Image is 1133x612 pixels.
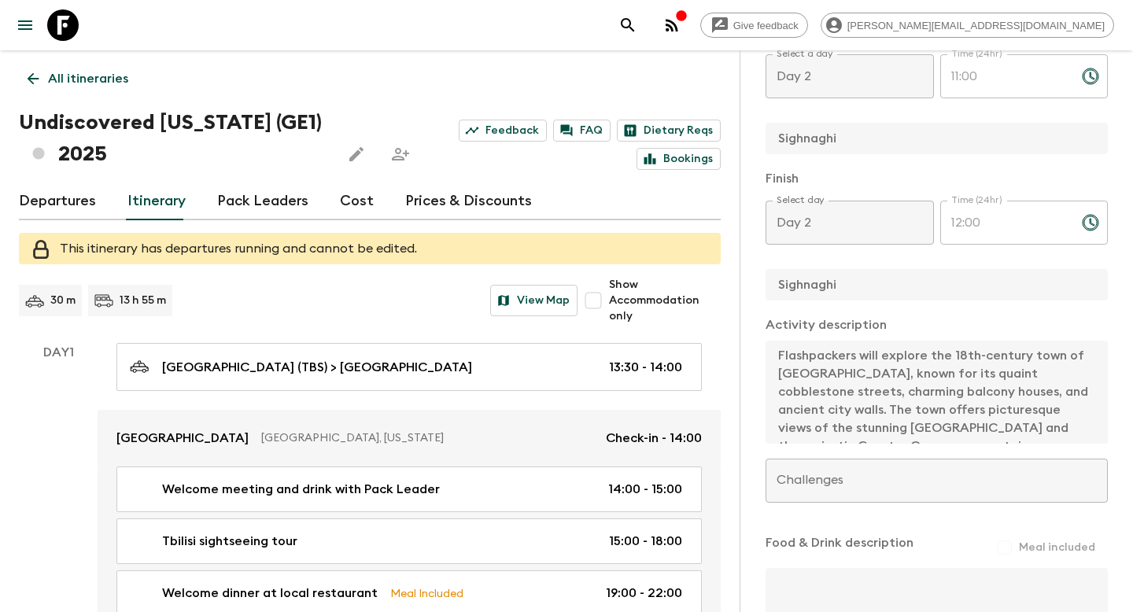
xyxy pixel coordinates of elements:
a: Departures [19,182,96,220]
a: Prices & Discounts [405,182,532,220]
p: Check-in - 14:00 [606,429,702,448]
a: Cost [340,182,374,220]
span: This itinerary has departures running and cannot be edited. [60,242,417,255]
label: Select day [777,194,825,207]
a: Dietary Reqs [617,120,721,142]
p: 15:00 - 18:00 [609,532,682,551]
h1: Undiscovered [US_STATE] (GE1) 2025 [19,107,328,170]
a: Itinerary [127,182,186,220]
p: [GEOGRAPHIC_DATA], [US_STATE] [261,430,593,446]
div: [PERSON_NAME][EMAIL_ADDRESS][DOMAIN_NAME] [821,13,1114,38]
a: Welcome meeting and drink with Pack Leader14:00 - 15:00 [116,466,702,512]
button: search adventures [612,9,644,41]
p: Tbilisi sightseeing tour [162,532,297,551]
p: 30 m [50,293,76,308]
label: Time (24hr) [951,194,1002,207]
button: menu [9,9,41,41]
a: All itineraries [19,63,137,94]
p: All itineraries [48,69,128,88]
a: Tbilisi sightseeing tour15:00 - 18:00 [116,518,702,564]
a: [GEOGRAPHIC_DATA][GEOGRAPHIC_DATA], [US_STATE]Check-in - 14:00 [98,410,721,466]
span: Give feedback [725,20,807,31]
p: 19:00 - 22:00 [606,584,682,603]
p: Activity description [766,315,1108,334]
input: hh:mm [940,54,1069,98]
p: [GEOGRAPHIC_DATA] (TBS) > [GEOGRAPHIC_DATA] [162,358,472,377]
p: Day 1 [19,343,98,362]
a: Pack Leaders [217,182,308,220]
textarea: Flashpackers will explore the 18th-century town of [GEOGRAPHIC_DATA], known for its quaint cobble... [766,341,1095,444]
a: Give feedback [700,13,808,38]
button: Edit this itinerary [341,138,372,170]
label: Select a day [777,47,832,61]
label: Time (24hr) [951,47,1002,61]
p: Welcome meeting and drink with Pack Leader [162,480,440,499]
a: Feedback [459,120,547,142]
p: 13 h 55 m [120,293,166,308]
span: [PERSON_NAME][EMAIL_ADDRESS][DOMAIN_NAME] [839,20,1113,31]
button: View Map [490,285,578,316]
p: [GEOGRAPHIC_DATA] [116,429,249,448]
p: Welcome dinner at local restaurant [162,584,378,603]
p: 13:30 - 14:00 [609,358,682,377]
a: FAQ [553,120,611,142]
p: Finish [766,169,1108,188]
p: Meal Included [390,584,463,602]
span: Share this itinerary [385,138,416,170]
a: [GEOGRAPHIC_DATA] (TBS) > [GEOGRAPHIC_DATA]13:30 - 14:00 [116,343,702,391]
span: Show Accommodation only [609,277,721,324]
span: Meal included [1019,540,1095,555]
a: Bookings [637,148,721,170]
input: hh:mm [940,201,1069,245]
p: 14:00 - 15:00 [608,480,682,499]
p: Food & Drink description [766,533,913,562]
